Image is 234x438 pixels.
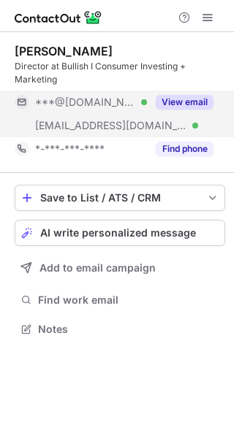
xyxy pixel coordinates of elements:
[39,262,156,274] span: Add to email campaign
[15,44,113,58] div: [PERSON_NAME]
[38,323,219,336] span: Notes
[15,185,225,211] button: save-profile-one-click
[15,220,225,246] button: AI write personalized message
[35,119,187,132] span: [EMAIL_ADDRESS][DOMAIN_NAME]
[38,293,219,307] span: Find work email
[15,319,225,339] button: Notes
[156,142,214,156] button: Reveal Button
[40,192,200,204] div: Save to List / ATS / CRM
[40,227,196,239] span: AI write personalized message
[156,95,214,109] button: Reveal Button
[35,96,136,109] span: ***@[DOMAIN_NAME]
[15,9,102,26] img: ContactOut v5.3.10
[15,290,225,310] button: Find work email
[15,255,225,281] button: Add to email campaign
[15,60,225,86] div: Director at Bullish I Consumer Investing + Marketing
